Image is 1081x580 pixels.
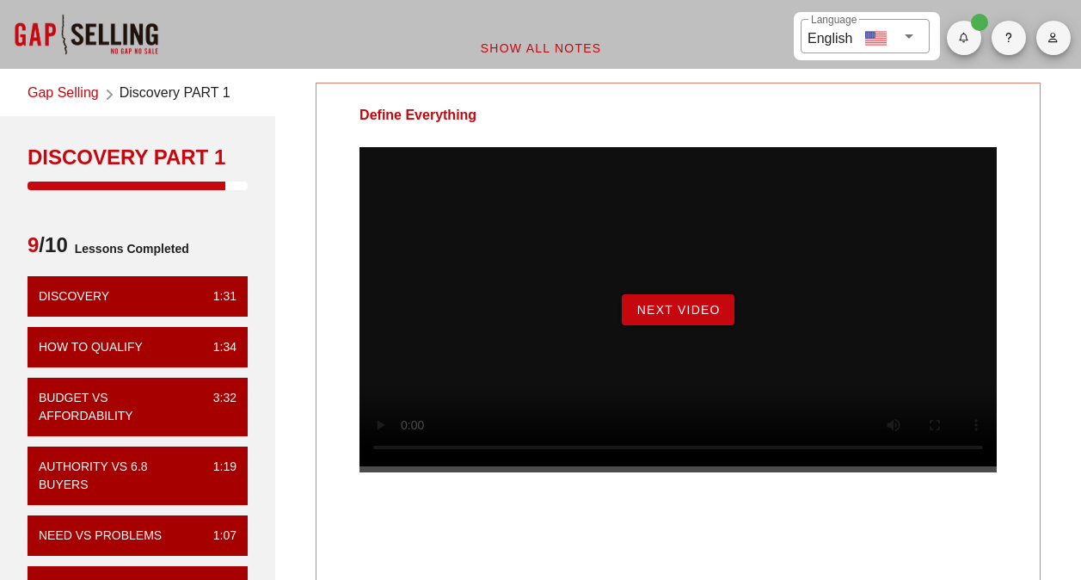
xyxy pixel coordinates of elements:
[68,231,189,266] span: Lessons Completed
[120,83,230,106] span: Discovery PART 1
[39,338,143,356] div: How To Qualify
[39,458,200,494] div: Authority vs 6.8 Buyers
[636,303,720,317] span: Next Video
[811,14,857,27] label: Language
[39,389,200,425] div: Budget vs Affordability
[801,19,930,53] div: LanguageEnglish
[200,527,236,545] div: 1:07
[971,14,988,31] span: Badge
[28,231,68,266] span: /10
[28,144,248,171] div: Discovery PART 1
[200,389,236,425] div: 3:32
[466,33,616,64] button: Show All Notes
[622,294,734,325] button: Next Video
[808,24,852,49] div: English
[28,83,99,106] a: Gap Selling
[200,287,236,305] div: 1:31
[39,287,109,305] div: Discovery
[200,338,236,356] div: 1:34
[480,41,602,55] span: Show All Notes
[200,458,236,494] div: 1:19
[28,233,39,256] span: 9
[39,527,162,545] div: Need vs Problems
[316,83,519,147] div: Define Everything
